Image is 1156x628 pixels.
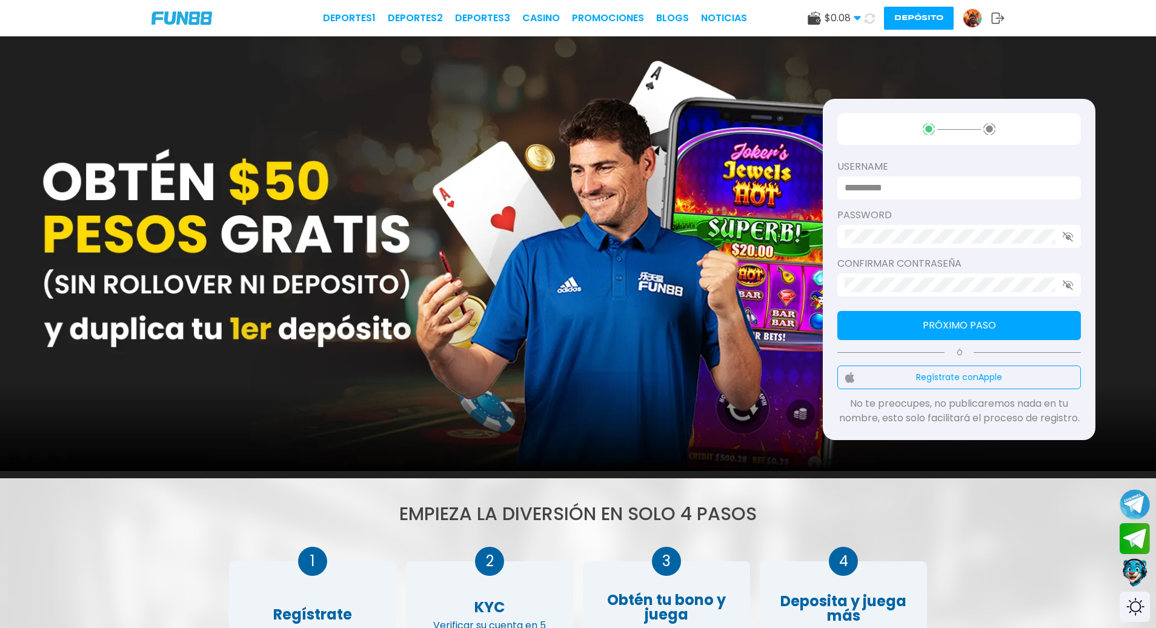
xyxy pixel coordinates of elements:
[455,11,510,25] a: Deportes3
[229,500,927,527] h1: Empieza la DIVERSIÓN en solo 4 pasos
[837,159,1081,174] label: username
[151,12,212,25] img: Company Logo
[522,11,560,25] a: CASINO
[1120,557,1150,589] button: Contact customer service
[837,208,1081,222] label: password
[273,604,352,626] p: Regístrate
[884,7,954,30] button: Depósito
[837,311,1081,340] button: Próximo paso
[837,256,1081,271] label: Confirmar contraseña
[298,550,327,572] p: 1
[474,596,505,618] p: KYC
[1120,523,1150,555] button: Join telegram
[1120,592,1150,622] div: Switch theme
[837,366,1081,389] button: Regístrate conApple
[829,550,858,572] p: 4
[825,11,861,25] span: $ 0.08
[837,396,1081,426] p: No te preocupes, no publicaremos nada en tu nombre, esto solo facilitará el proceso de registro.
[1120,489,1150,520] button: Join telegram channel
[593,588,740,622] p: Obtén tu bono y juega
[475,550,504,572] p: 2
[656,11,689,25] a: BLOGS
[963,8,991,28] a: Avatar
[388,11,443,25] a: Deportes2
[701,11,747,25] a: NOTICIAS
[572,11,644,25] a: Promociones
[963,9,982,27] img: Avatar
[652,550,681,572] p: 3
[760,587,927,623] p: Deposita y juega más
[837,347,1081,358] p: Ó
[323,11,376,25] a: Deportes1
